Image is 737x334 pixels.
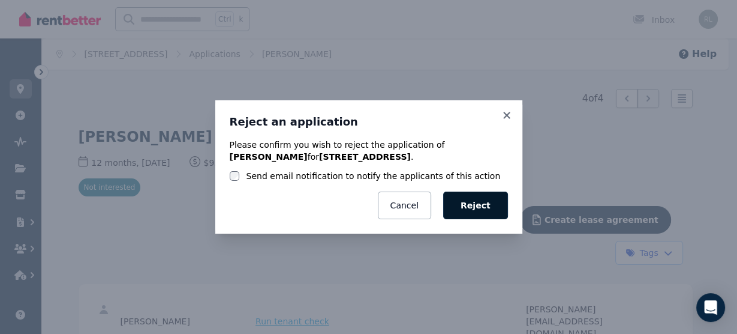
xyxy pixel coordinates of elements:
[230,152,308,162] b: [PERSON_NAME]
[319,152,411,162] b: [STREET_ADDRESS]
[696,293,725,322] div: Open Intercom Messenger
[246,170,501,182] label: Send email notification to notify the applicants of this action
[230,139,508,163] p: Please confirm you wish to reject the application of for .
[443,192,508,219] button: Reject
[378,192,431,219] button: Cancel
[230,115,508,129] h3: Reject an application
